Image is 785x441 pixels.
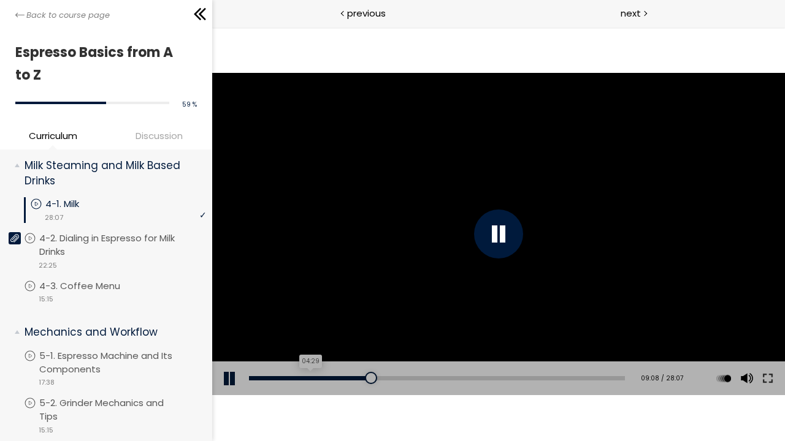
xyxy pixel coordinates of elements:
[25,158,197,188] p: Milk Steaming and Milk Based Drinks
[15,41,191,87] h1: Espresso Basics from A to Z
[500,334,523,369] div: Change playback rate
[621,6,641,20] span: next
[424,347,471,356] div: 09:08 / 28:07
[45,197,104,211] p: 4-1. Milk
[109,129,209,143] span: Discussion
[15,9,110,21] a: Back to course page
[524,334,543,369] button: Volume
[26,9,110,21] span: Back to course page
[29,129,77,143] span: Curriculum
[182,100,197,109] span: 59 %
[25,325,197,340] p: Mechanics and Workflow
[347,6,386,20] span: previous
[39,260,57,271] span: 22:25
[87,328,110,341] div: 04:29
[502,334,521,369] button: Play back rate
[45,213,63,223] span: 28:07
[39,232,206,258] p: 4-2. Dialing in Espresso for Milk Drinks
